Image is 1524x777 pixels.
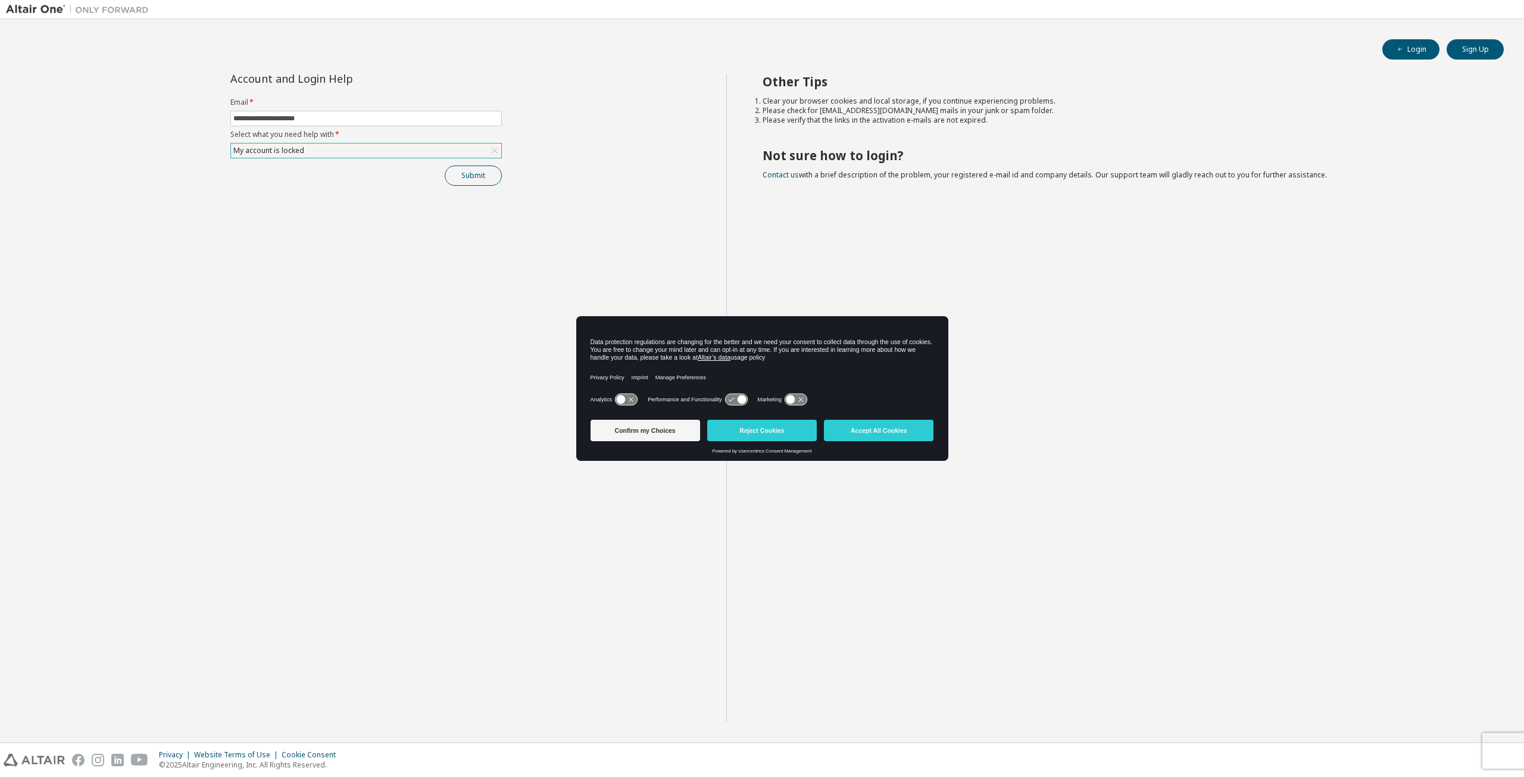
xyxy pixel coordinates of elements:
[763,170,1327,180] span: with a brief description of the problem, your registered e-mail id and company details. Our suppo...
[159,750,194,760] div: Privacy
[92,754,104,766] img: instagram.svg
[1447,39,1504,60] button: Sign Up
[763,74,1483,89] h2: Other Tips
[232,144,306,157] div: My account is locked
[763,116,1483,125] li: Please verify that the links in the activation e-mails are not expired.
[1382,39,1439,60] button: Login
[111,754,124,766] img: linkedin.svg
[159,760,343,770] p: © 2025 Altair Engineering, Inc. All Rights Reserved.
[763,96,1483,106] li: Clear your browser cookies and local storage, if you continue experiencing problems.
[763,106,1483,116] li: Please check for [EMAIL_ADDRESS][DOMAIN_NAME] mails in your junk or spam folder.
[445,166,502,186] button: Submit
[6,4,155,15] img: Altair One
[230,130,502,139] label: Select what you need help with
[230,74,448,83] div: Account and Login Help
[230,98,502,107] label: Email
[763,170,799,180] a: Contact us
[282,750,343,760] div: Cookie Consent
[194,750,282,760] div: Website Terms of Use
[72,754,85,766] img: facebook.svg
[131,754,148,766] img: youtube.svg
[231,143,501,158] div: My account is locked
[4,754,65,766] img: altair_logo.svg
[763,148,1483,163] h2: Not sure how to login?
